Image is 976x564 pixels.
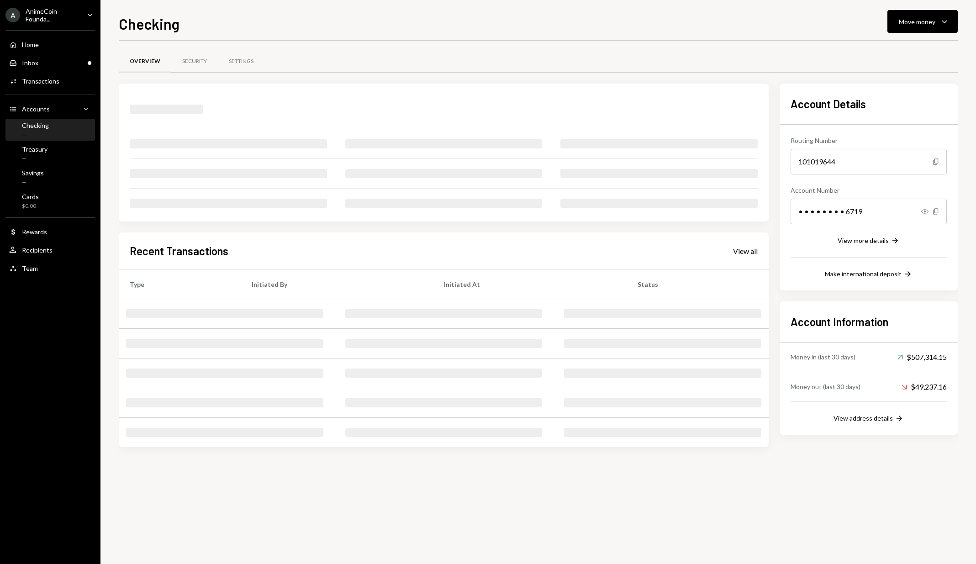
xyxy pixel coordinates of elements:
button: Move money [887,10,958,33]
div: Cards [22,193,39,200]
a: Rewards [5,223,95,240]
div: Rewards [22,228,47,236]
a: Transactions [5,73,95,89]
div: $0.00 [22,202,39,210]
a: Inbox [5,54,95,71]
h2: Account Details [791,96,947,111]
div: AnimeCoin Founda... [26,7,79,23]
div: Recipients [22,246,53,254]
th: Type [119,269,241,299]
h2: Account Information [791,314,947,329]
th: Initiated By [241,269,433,299]
a: Home [5,36,95,53]
a: Accounts [5,100,95,117]
div: Team [22,264,38,272]
a: Recipients [5,242,95,258]
a: Settings [218,50,264,73]
h1: Checking [119,15,179,33]
div: Move money [899,17,935,26]
div: Accounts [22,105,50,113]
a: Checking— [5,119,95,141]
div: — [22,155,47,163]
div: $507,314.15 [897,352,947,363]
div: View more details [838,237,889,244]
div: — [22,131,49,139]
div: Security [182,58,207,65]
div: • • • • • • • • 6719 [791,199,947,224]
a: Treasury— [5,142,95,164]
div: $49,237.16 [902,381,947,392]
div: Money in (last 30 days) [791,352,855,362]
a: Team [5,260,95,276]
div: Home [22,41,39,48]
button: View address details [834,414,904,424]
div: Routing Number [791,136,947,145]
div: 101019644 [791,149,947,174]
div: Inbox [22,59,38,67]
div: — [22,179,44,186]
div: Transactions [22,77,59,85]
div: Overview [130,58,160,65]
div: Savings [22,169,44,177]
div: View address details [834,414,893,422]
button: View more details [838,236,900,246]
div: View all [733,247,758,256]
div: Make international deposit [825,270,902,278]
a: Cards$0.00 [5,190,95,212]
a: Security [171,50,218,73]
button: Make international deposit [825,269,913,279]
th: Initiated At [433,269,627,299]
div: A [5,8,20,22]
div: Treasury [22,145,47,153]
div: Money out (last 30 days) [791,382,860,391]
th: Status [627,269,769,299]
a: Savings— [5,166,95,188]
a: View all [733,246,758,256]
div: Settings [229,58,253,65]
a: Overview [119,50,171,73]
div: Checking [22,121,49,129]
div: Account Number [791,185,947,195]
h2: Recent Transactions [130,243,228,258]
